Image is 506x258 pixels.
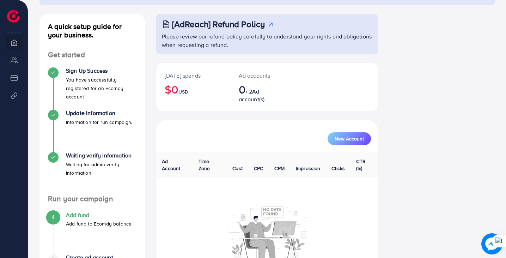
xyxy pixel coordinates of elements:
li: Sign Up Success [39,67,145,110]
img: logo [7,10,20,23]
span: CPM [274,165,284,172]
span: Time Zone [199,158,210,172]
span: 0 [239,81,246,97]
li: Add fund [39,212,145,254]
h4: Sign Up Success [66,67,136,74]
button: New Account [328,132,371,145]
p: Waiting for admin verify information. [66,160,136,177]
span: CPC [254,165,263,172]
li: Update Information [39,110,145,152]
h4: Update Information [66,110,133,116]
h2: / 2 [239,83,277,103]
p: [DATE] spends [165,71,222,80]
h4: Get started [39,50,145,59]
p: Add fund to Ecomdy balance [66,220,132,228]
li: Waiting verify information [39,152,145,194]
p: Please review our refund policy carefully to understand your rights and obligations when requesti... [162,32,374,49]
h2: $0 [165,83,222,96]
img: image [481,233,502,254]
span: USD [178,88,188,95]
h4: Waiting verify information [66,152,136,159]
span: CTR (%) [356,158,365,172]
p: You have successfully registered for an Ecomdy account [66,76,136,101]
span: Ad account(s) [239,88,265,103]
h4: Add fund [66,212,132,218]
p: Ad accounts [239,71,277,80]
span: Clicks [331,165,345,172]
span: 4 [51,213,55,221]
h3: [AdReach] Refund Policy [172,19,265,29]
span: Ad Account [162,158,180,172]
span: Impression [296,165,321,172]
span: Cost [232,165,243,172]
h4: Run your campaign [39,194,145,203]
p: Information for run campaign. [66,118,133,126]
h4: A quick setup guide for your business. [39,22,145,39]
span: New Account [335,136,364,141]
